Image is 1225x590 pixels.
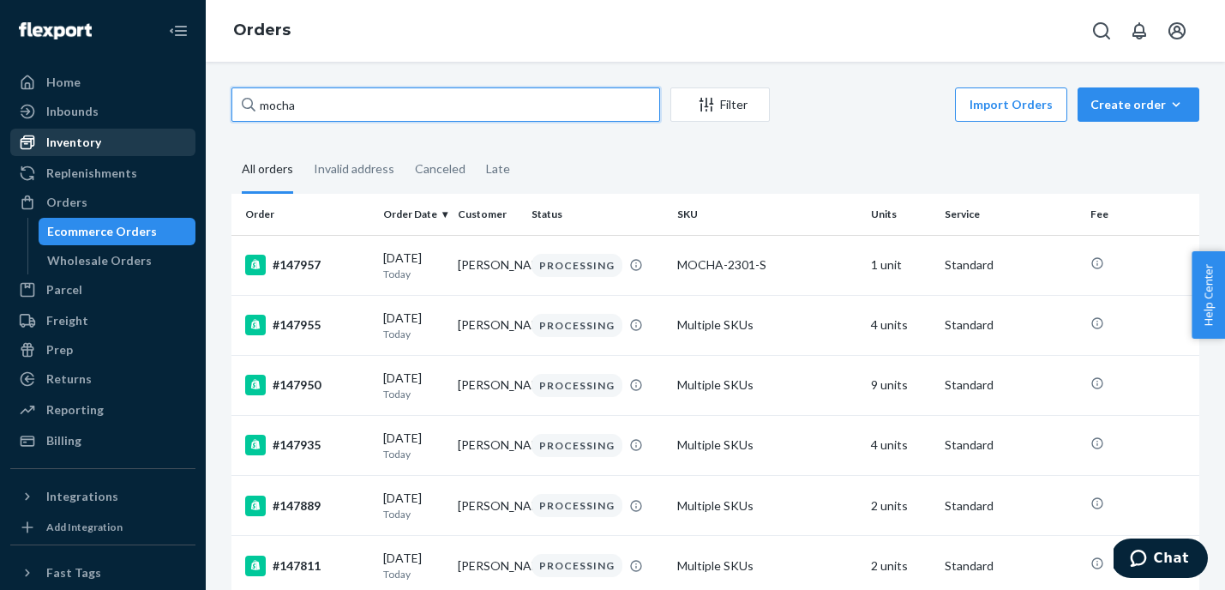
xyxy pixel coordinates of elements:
[46,281,82,298] div: Parcel
[670,476,864,536] td: Multiple SKUs
[955,87,1067,122] button: Import Orders
[670,194,864,235] th: SKU
[10,336,195,364] a: Prep
[451,235,525,295] td: [PERSON_NAME]
[39,218,196,245] a: Ecommerce Orders
[231,87,660,122] input: Search orders
[242,147,293,194] div: All orders
[10,276,195,304] a: Parcel
[19,22,92,39] img: Flexport logo
[451,355,525,415] td: [PERSON_NAME]
[383,387,444,401] p: Today
[245,255,369,275] div: #147957
[1122,14,1156,48] button: Open notifications
[531,494,622,517] div: PROCESSING
[1084,194,1199,235] th: Fee
[945,557,1076,575] p: Standard
[670,295,864,355] td: Multiple SKUs
[10,189,195,216] a: Orders
[383,490,444,521] div: [DATE]
[46,401,104,418] div: Reporting
[46,103,99,120] div: Inbounds
[47,223,157,240] div: Ecommerce Orders
[415,147,465,191] div: Canceled
[245,496,369,516] div: #147889
[47,252,152,269] div: Wholesale Orders
[531,434,622,457] div: PROCESSING
[945,497,1076,515] p: Standard
[46,370,92,388] div: Returns
[383,250,444,281] div: [DATE]
[670,415,864,475] td: Multiple SKUs
[46,165,137,182] div: Replenishments
[670,87,770,122] button: Filter
[10,307,195,334] a: Freight
[46,564,101,581] div: Fast Tags
[864,476,939,536] td: 2 units
[231,194,376,235] th: Order
[161,14,195,48] button: Close Navigation
[1192,251,1225,339] button: Help Center
[10,396,195,424] a: Reporting
[864,295,939,355] td: 4 units
[451,476,525,536] td: [PERSON_NAME]
[219,6,304,56] ol: breadcrumbs
[864,415,939,475] td: 4 units
[233,21,291,39] a: Orders
[10,517,195,538] a: Add Integration
[245,375,369,395] div: #147950
[525,194,670,235] th: Status
[46,194,87,211] div: Orders
[531,254,622,277] div: PROCESSING
[1090,96,1186,113] div: Create order
[314,147,394,191] div: Invalid address
[677,256,857,274] div: MOCHA-2301-S
[10,160,195,187] a: Replenishments
[46,432,81,449] div: Billing
[1078,87,1199,122] button: Create order
[245,435,369,455] div: #147935
[451,415,525,475] td: [PERSON_NAME]
[945,256,1076,274] p: Standard
[10,559,195,587] button: Fast Tags
[531,554,622,577] div: PROCESSING
[46,312,88,329] div: Freight
[458,207,519,221] div: Customer
[383,447,444,461] p: Today
[39,247,196,274] a: Wholesale Orders
[245,315,369,335] div: #147955
[486,147,510,191] div: Late
[451,295,525,355] td: [PERSON_NAME]
[945,376,1076,394] p: Standard
[10,69,195,96] a: Home
[383,550,444,581] div: [DATE]
[1114,539,1208,581] iframe: Opens a widget where you can chat to one of our agents
[46,520,123,534] div: Add Integration
[864,355,939,415] td: 9 units
[383,310,444,341] div: [DATE]
[671,96,769,113] div: Filter
[945,436,1076,454] p: Standard
[383,327,444,341] p: Today
[670,355,864,415] td: Multiple SKUs
[531,374,622,397] div: PROCESSING
[531,314,622,337] div: PROCESSING
[945,316,1076,334] p: Standard
[383,567,444,581] p: Today
[10,427,195,455] a: Billing
[864,235,939,295] td: 1 unit
[376,194,451,235] th: Order Date
[46,134,101,151] div: Inventory
[383,267,444,281] p: Today
[383,507,444,521] p: Today
[10,483,195,510] button: Integrations
[1084,14,1119,48] button: Open Search Box
[46,341,73,358] div: Prep
[10,129,195,156] a: Inventory
[46,74,81,91] div: Home
[46,488,118,505] div: Integrations
[938,194,1083,235] th: Service
[10,365,195,393] a: Returns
